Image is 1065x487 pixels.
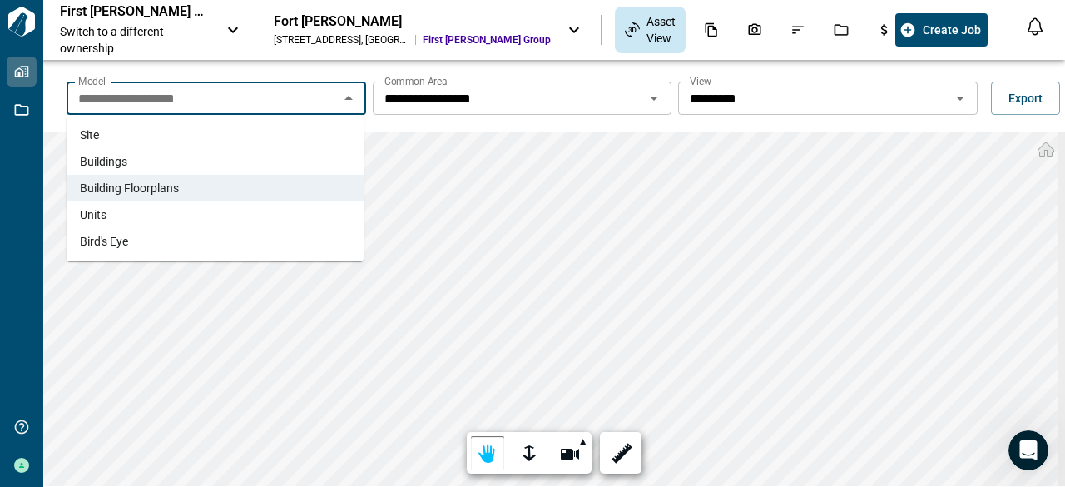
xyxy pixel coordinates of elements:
span: Building Floorplans [80,180,179,196]
span: Units [80,206,106,223]
button: Open [949,87,972,110]
span: Site [80,127,99,143]
div: Jobs [824,16,859,44]
button: Close [337,87,360,110]
span: Switch to a different ownership [60,23,210,57]
span: Create Job [923,22,981,38]
div: Fort [PERSON_NAME] [274,13,551,30]
div: Photos [737,16,772,44]
span: Bird's Eye [80,233,128,250]
label: Model [78,74,106,88]
span: First [PERSON_NAME] Group [423,33,551,47]
button: Create Job [895,13,988,47]
div: Asset View [615,7,686,53]
button: Open notification feed [1022,13,1048,40]
button: Export [991,82,1060,115]
div: Budgets [867,16,902,44]
span: Buildings [80,153,127,170]
span: Asset View [646,13,676,47]
button: Open [642,87,666,110]
iframe: Intercom live chat [1008,430,1048,470]
label: View [690,74,711,88]
div: [STREET_ADDRESS] , [GEOGRAPHIC_DATA] [274,33,409,47]
div: Documents [694,16,729,44]
label: Common Area [384,74,448,88]
div: Issues & Info [780,16,815,44]
p: First [PERSON_NAME] Group [60,3,210,20]
span: Export [1008,90,1043,107]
